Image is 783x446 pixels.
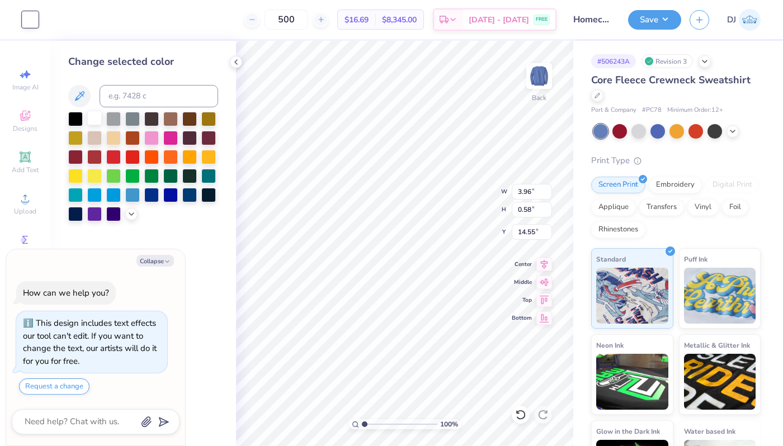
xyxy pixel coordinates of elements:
span: Bottom [512,314,532,322]
span: Center [512,260,532,268]
span: $16.69 [345,14,369,26]
span: Water based Ink [684,425,735,437]
div: Foil [722,199,748,216]
span: 100 % [440,419,458,429]
div: Digital Print [705,177,760,193]
div: Transfers [639,199,684,216]
span: Core Fleece Crewneck Sweatshirt [591,73,751,87]
div: Embroidery [649,177,702,193]
span: $8,345.00 [382,14,417,26]
div: Revision 3 [642,54,693,68]
button: Request a change [19,378,89,395]
img: Neon Ink [596,354,668,410]
button: Collapse [136,255,174,267]
span: Add Text [12,165,39,174]
div: # 506243A [591,54,636,68]
img: Standard [596,268,668,324]
span: FREE [536,16,548,23]
span: Puff Ink [684,253,707,265]
input: – – [265,10,308,30]
div: Back [532,93,546,103]
a: DJ [727,9,761,31]
div: Screen Print [591,177,645,193]
span: Top [512,296,532,304]
div: Rhinestones [591,221,645,238]
input: e.g. 7428 c [100,85,218,107]
div: How can we help you? [23,287,109,298]
img: Back [528,65,550,87]
span: Standard [596,253,626,265]
span: Image AI [12,83,39,92]
span: Upload [14,207,36,216]
span: Neon Ink [596,339,624,351]
input: Untitled Design [565,8,620,31]
span: DJ [727,13,736,26]
div: This design includes text effects our tool can't edit. If you want to change the text, our artist... [23,317,157,367]
img: Deep Jujhar Sidhu [739,9,761,31]
div: Print Type [591,154,761,167]
img: Puff Ink [684,268,756,324]
div: Vinyl [687,199,719,216]
span: [DATE] - [DATE] [469,14,529,26]
span: Glow in the Dark Ink [596,425,660,437]
div: Change selected color [68,54,218,69]
span: Port & Company [591,106,636,115]
button: Save [628,10,681,30]
img: Metallic & Glitter Ink [684,354,756,410]
span: Minimum Order: 12 + [667,106,723,115]
span: Middle [512,278,532,286]
span: # PC78 [642,106,662,115]
span: Designs [13,124,37,133]
div: Applique [591,199,636,216]
span: Metallic & Glitter Ink [684,339,750,351]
